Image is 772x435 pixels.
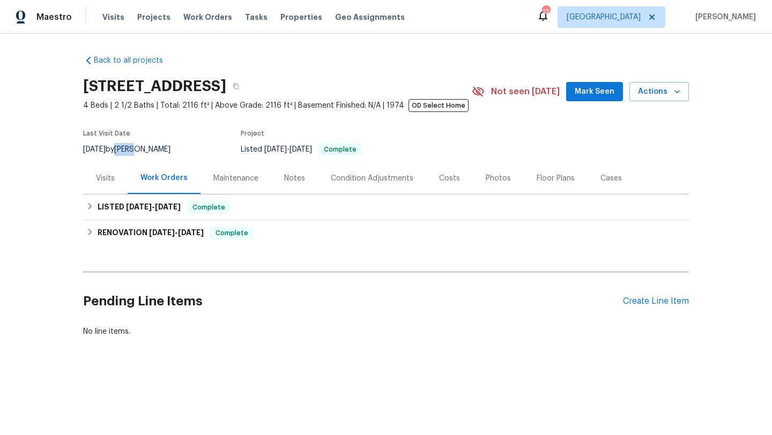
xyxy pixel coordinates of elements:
[98,201,181,214] h6: LISTED
[36,12,72,22] span: Maestro
[629,82,689,102] button: Actions
[241,130,264,137] span: Project
[149,229,175,236] span: [DATE]
[98,227,204,239] h6: RENOVATION
[638,85,680,99] span: Actions
[284,173,305,184] div: Notes
[83,143,183,156] div: by [PERSON_NAME]
[409,99,469,112] span: OD Select Home
[155,203,181,211] span: [DATE]
[83,194,689,220] div: LISTED [DATE]-[DATE]Complete
[137,12,170,22] span: Projects
[83,326,689,337] div: No line items.
[83,146,106,153] span: [DATE]
[542,6,550,17] div: 13
[178,229,204,236] span: [DATE]
[486,173,511,184] div: Photos
[264,146,287,153] span: [DATE]
[439,173,460,184] div: Costs
[320,146,361,153] span: Complete
[241,146,362,153] span: Listed
[211,228,253,238] span: Complete
[149,229,204,236] span: -
[83,276,623,326] h2: Pending Line Items
[691,12,756,22] span: [PERSON_NAME]
[566,82,623,102] button: Mark Seen
[264,146,312,153] span: -
[537,173,575,184] div: Floor Plans
[567,12,641,22] span: [GEOGRAPHIC_DATA]
[83,100,472,111] span: 4 Beds | 2 1/2 Baths | Total: 2116 ft² | Above Grade: 2116 ft² | Basement Finished: N/A | 1974
[623,296,689,306] div: Create Line Item
[331,173,413,184] div: Condition Adjustments
[126,203,152,211] span: [DATE]
[188,202,229,213] span: Complete
[83,130,130,137] span: Last Visit Date
[213,173,258,184] div: Maintenance
[83,220,689,246] div: RENOVATION [DATE]-[DATE]Complete
[126,203,181,211] span: -
[335,12,405,22] span: Geo Assignments
[102,12,124,22] span: Visits
[96,173,115,184] div: Visits
[245,13,268,21] span: Tasks
[600,173,622,184] div: Cases
[289,146,312,153] span: [DATE]
[280,12,322,22] span: Properties
[226,77,246,96] button: Copy Address
[575,85,614,99] span: Mark Seen
[491,86,560,97] span: Not seen [DATE]
[183,12,232,22] span: Work Orders
[140,172,188,183] div: Work Orders
[83,81,226,92] h2: [STREET_ADDRESS]
[83,55,186,66] a: Back to all projects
